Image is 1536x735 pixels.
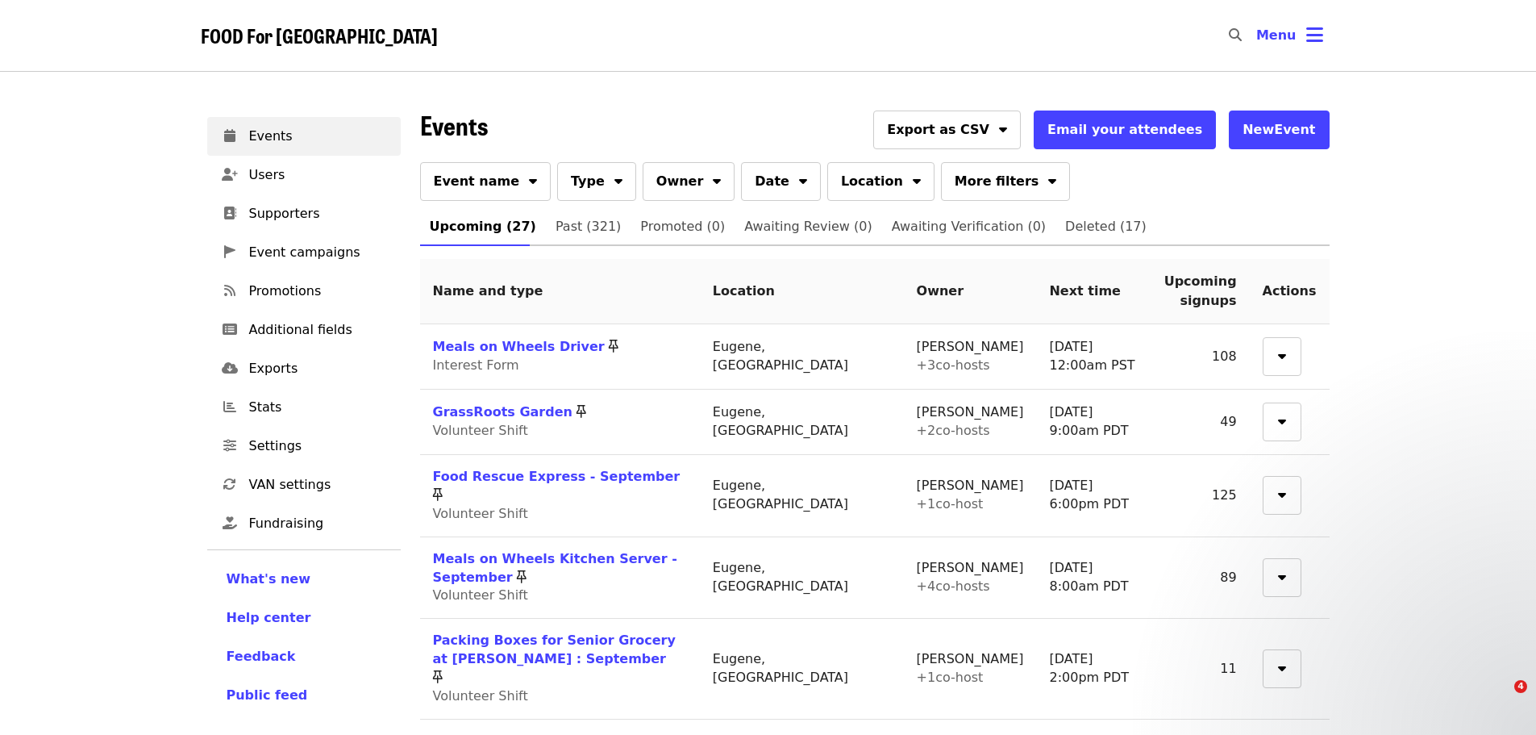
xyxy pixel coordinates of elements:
div: + 1 co-host [917,495,1024,514]
div: 89 [1164,569,1237,587]
i: address-book icon [223,206,236,221]
span: Supporters [249,204,388,223]
td: [DATE] 12:00am PST [1036,324,1151,390]
button: Event name [420,162,552,201]
i: sort-down icon [913,171,921,186]
button: Type [557,162,636,201]
a: Food Rescue Express - September [433,469,681,484]
span: Promoted (0) [640,215,725,238]
i: sort-down icon [999,119,1007,135]
span: Export as CSV [887,120,989,140]
i: sort-down icon [799,171,807,186]
a: Supporters [207,194,401,233]
i: sort-down icon [614,171,622,186]
i: sort-down icon [1048,171,1056,186]
iframe: Intercom live chat [1481,680,1520,719]
span: Awaiting Verification (0) [892,215,1046,238]
span: Settings [249,436,388,456]
i: sliders-h icon [223,438,236,453]
td: [DATE] 6:00pm PDT [1036,455,1151,537]
a: Stats [207,388,401,427]
i: pennant icon [224,244,235,260]
i: hand-holding-heart icon [223,516,237,531]
a: Public feed [227,686,381,705]
a: Awaiting Review (0) [735,207,882,246]
span: Type [571,172,605,191]
span: Location [841,172,903,191]
button: Owner [643,162,735,201]
div: Eugene, [GEOGRAPHIC_DATA] [713,650,891,687]
a: Deleted (17) [1055,207,1156,246]
a: Packing Boxes for Senior Grocery at [PERSON_NAME] : September [433,633,676,666]
span: Fundraising [249,514,388,533]
th: Name and type [420,259,700,324]
a: Promoted (0) [631,207,735,246]
a: Awaiting Verification (0) [882,207,1055,246]
i: user-plus icon [222,167,238,182]
a: Additional fields [207,311,401,349]
i: thumbtack icon [609,339,618,354]
span: Interest Form [433,357,519,373]
button: Location [827,162,935,201]
i: thumbtack icon [517,570,527,585]
span: Volunteer Shift [433,423,528,438]
i: sort-down icon [1278,346,1286,361]
div: + 2 co-host s [917,422,1024,441]
div: + 4 co-host s [917,578,1024,596]
a: VAN settings [207,466,401,504]
span: Date [755,172,789,191]
span: Past (321) [556,215,621,238]
a: GrassRoots Garden [433,404,572,420]
span: Deleted (17) [1065,215,1147,238]
span: Event name [434,172,520,191]
span: VAN settings [249,475,388,495]
a: Help center [227,608,381,628]
a: Meals on Wheels Kitchen Server - September [433,551,677,585]
a: What's new [227,570,381,589]
div: + 3 co-host s [917,357,1024,375]
a: Fundraising [207,504,401,543]
td: [PERSON_NAME] [904,537,1037,620]
div: + 1 co-host [917,669,1024,687]
span: Event campaigns [249,243,388,262]
span: Additional fields [249,320,388,340]
td: [PERSON_NAME] [904,619,1037,720]
button: Export as CSV [873,111,1021,149]
td: [PERSON_NAME] [904,390,1037,455]
span: Users [249,165,388,185]
i: bars icon [1306,23,1323,47]
i: sort-down icon [1278,485,1286,500]
span: Upcoming signups [1164,274,1237,308]
a: Meals on Wheels Driver [433,339,605,354]
i: sort-down icon [1278,411,1286,427]
span: Owner [656,172,704,191]
div: 125 [1164,487,1237,505]
i: chart-bar icon [223,399,236,415]
th: Owner [904,259,1037,324]
span: Volunteer Shift [433,688,528,704]
td: [PERSON_NAME] [904,324,1037,390]
button: NewEvent [1229,111,1329,149]
i: thumbtack icon [433,670,443,685]
span: Upcoming (27) [430,215,536,238]
i: rss icon [224,283,235,299]
i: calendar icon [224,128,235,144]
i: sort-down icon [1278,567,1286,583]
div: 49 [1164,413,1237,432]
a: FOOD For [GEOGRAPHIC_DATA] [201,24,438,48]
span: Events [249,127,388,146]
span: FOOD For [GEOGRAPHIC_DATA] [201,21,438,49]
i: thumbtack icon [577,404,586,420]
span: Stats [249,398,388,417]
div: 11 [1164,660,1237,679]
button: Date [741,162,821,201]
i: sync icon [223,477,236,492]
a: Past (321) [546,207,631,246]
span: More filters [955,172,1039,191]
td: [PERSON_NAME] [904,455,1037,537]
button: More filters [941,162,1070,201]
span: Volunteer Shift [433,587,528,603]
span: Promotions [249,282,388,301]
i: thumbtack icon [433,487,443,503]
button: Feedback [227,647,296,666]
